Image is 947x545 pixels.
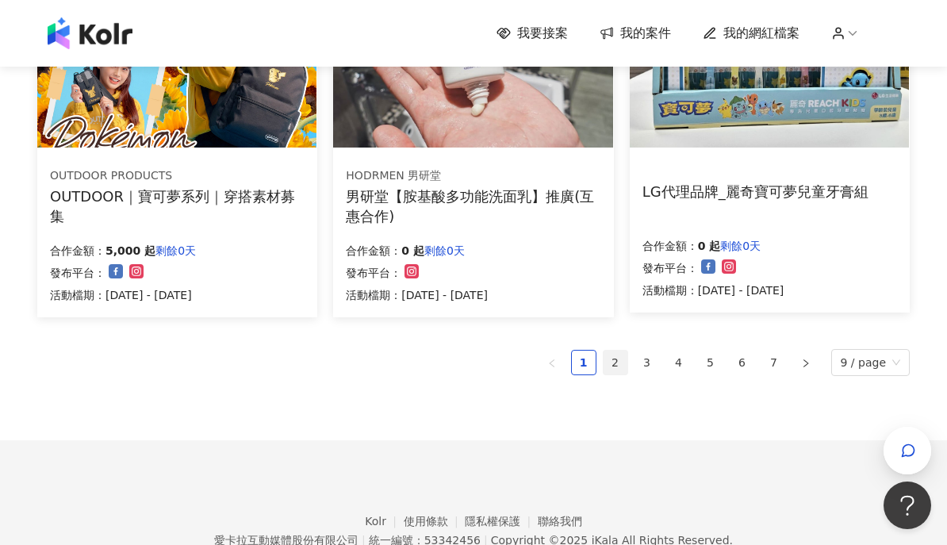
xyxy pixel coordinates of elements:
[50,286,196,305] p: 活動檔期：[DATE] - [DATE]
[762,351,786,374] a: 7
[539,350,565,375] li: Previous Page
[571,350,596,375] li: 1
[635,350,660,375] li: 3
[730,350,755,375] li: 6
[547,359,557,368] span: left
[50,241,105,260] p: 合作金額：
[642,236,698,255] p: 合作金額：
[761,350,787,375] li: 7
[539,350,565,375] button: left
[600,25,671,42] a: 我的案件
[801,359,811,368] span: right
[604,351,627,374] a: 2
[517,25,568,42] span: 我要接案
[424,241,465,260] p: 剩餘0天
[404,515,466,528] a: 使用條款
[884,482,931,529] iframe: Help Scout Beacon - Open
[105,241,155,260] p: 5,000 起
[603,350,628,375] li: 2
[831,349,911,376] div: Page Size
[642,281,784,300] p: 活動檔期：[DATE] - [DATE]
[346,241,401,260] p: 合作金額：
[538,515,582,528] a: 聯絡我們
[793,350,819,375] button: right
[699,351,723,374] a: 5
[667,351,691,374] a: 4
[635,351,659,374] a: 3
[465,515,538,528] a: 隱私權保護
[50,186,305,226] div: OUTDOOR｜寶可夢系列｜穿搭素材募集
[730,351,754,374] a: 6
[401,241,424,260] p: 0 起
[365,515,403,528] a: Kolr
[720,236,761,255] p: 剩餘0天
[666,350,692,375] li: 4
[346,186,600,226] div: 男研堂【胺基酸多功能洗面乳】推廣(互惠合作)
[698,236,721,255] p: 0 起
[698,350,723,375] li: 5
[346,168,600,184] div: HODRMEN 男研堂
[50,263,105,282] p: 發布平台：
[723,25,799,42] span: 我的網紅檔案
[155,241,196,260] p: 剩餘0天
[703,25,799,42] a: 我的網紅檔案
[50,168,304,184] div: OUTDOOR PRODUCTS
[642,182,868,201] div: LG代理品牌_麗奇寶可夢兒童牙膏組
[346,263,401,282] p: 發布平台：
[793,350,819,375] li: Next Page
[841,350,901,375] span: 9 / page
[48,17,132,49] img: logo
[620,25,671,42] span: 我的案件
[572,351,596,374] a: 1
[497,25,568,42] a: 我要接案
[642,259,698,278] p: 發布平台：
[346,286,488,305] p: 活動檔期：[DATE] - [DATE]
